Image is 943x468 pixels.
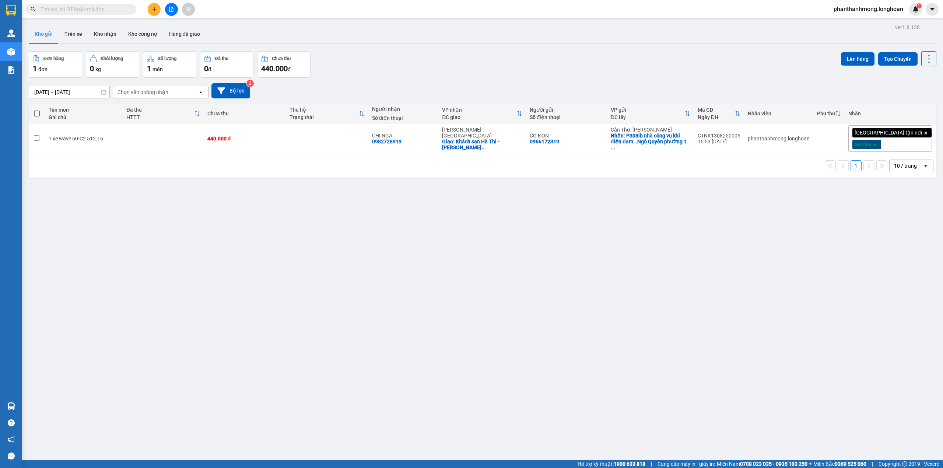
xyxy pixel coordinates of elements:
button: Kho công nợ [122,25,163,43]
th: Toggle SortBy [607,104,694,123]
button: Bộ lọc [211,83,250,98]
div: Mã GD [698,107,735,113]
span: món [153,66,163,72]
div: Chưa thu [207,111,283,116]
div: Nhãn [848,111,932,116]
button: Chưa thu440.000đ [257,51,311,78]
div: Chọn văn phòng nhận [118,88,168,96]
span: | [872,460,873,468]
button: Đơn hàng1đơn [29,51,82,78]
div: Ngày ĐH [698,114,735,120]
span: plus [152,7,157,12]
div: 440.000 đ [207,136,283,142]
button: Khối lượng0kg [86,51,139,78]
button: Tạo Chuyến [878,52,918,66]
span: 0 [90,64,94,73]
span: copyright [902,461,907,467]
img: warehouse-icon [7,402,15,410]
span: ⚪️ [809,462,811,465]
div: Số lượng [158,56,176,61]
button: file-add [165,3,178,16]
span: ... [481,144,486,150]
div: Tên món [49,107,119,113]
div: 15:53 [DATE] [698,139,740,144]
div: Ghi chú [49,114,119,120]
img: logo-vxr [6,5,16,16]
th: Toggle SortBy [123,104,204,123]
button: plus [148,3,161,16]
sup: 1 [916,3,922,8]
div: Thu hộ [290,107,359,113]
th: Toggle SortBy [286,104,368,123]
div: ver 1.8.138 [895,23,920,31]
span: đơn [38,66,48,72]
span: file-add [169,7,174,12]
span: 0 [204,64,208,73]
div: Nhân viên [748,111,810,116]
span: message [8,453,15,460]
input: Select a date range. [29,86,109,98]
th: Toggle SortBy [813,104,845,123]
div: Đã thu [215,56,228,61]
button: Số lượng1món [143,51,196,78]
div: CÔ ĐÓN [530,133,603,139]
span: Xe máy [855,141,872,148]
div: Người nhận [372,106,435,112]
strong: 0369 525 060 [835,461,866,467]
span: question-circle [8,419,15,426]
input: Tìm tên, số ĐT hoặc mã đơn [41,5,127,13]
div: Đã thu [126,107,194,113]
div: 10 / trang [894,162,917,170]
button: caret-down [926,3,939,16]
div: ĐC giao [442,114,516,120]
span: Hỗ trợ kỹ thuật: [578,460,645,468]
span: 1 [147,64,151,73]
span: caret-down [929,6,936,13]
div: Người gửi [530,107,603,113]
span: ... [611,144,615,150]
span: Miền Bắc [813,460,866,468]
span: | [651,460,652,468]
div: Số điện thoại [530,114,603,120]
span: search [31,7,36,12]
div: Giao: Khách sạn Hà Thi - Đường Hùng Vương - Tt Gia Ray - H. Xuân Lộc ( cũ ) [442,139,522,150]
img: warehouse-icon [7,29,15,37]
div: Đơn hàng [43,56,64,61]
strong: 1900 633 818 [614,461,645,467]
span: Miền Nam [717,460,807,468]
div: 1 xe wave 60-C2 512.16 [49,136,119,142]
button: 1 [851,160,862,171]
svg: open [923,163,929,169]
div: HTTT [126,114,194,120]
div: phanthanhmong.longhoan [748,136,810,142]
div: VP nhận [442,107,516,113]
button: Đã thu0đ [200,51,253,78]
img: warehouse-icon [7,48,15,56]
span: notification [8,436,15,443]
div: ĐC lấy [611,114,684,120]
div: Chưa thu [272,56,291,61]
button: Hàng đã giao [163,25,206,43]
div: Cần Thơ: [PERSON_NAME] [611,127,690,133]
sup: 2 [246,80,254,87]
span: 1 [33,64,37,73]
div: Nhận: P308ib nhà công vụ khí điện đạm ..Ngô Quyền phường 1 tp cà mau [611,133,690,150]
span: [GEOGRAPHIC_DATA] tận nơi [855,129,922,136]
button: aim [182,3,195,16]
svg: open [198,89,204,95]
div: [PERSON_NAME] : [GEOGRAPHIC_DATA] [442,127,522,139]
div: Khối lượng [101,56,123,61]
button: Kho nhận [88,25,122,43]
img: icon-new-feature [912,6,919,13]
strong: 0708 023 035 - 0935 103 250 [740,461,807,467]
div: VP gửi [611,107,684,113]
span: kg [95,66,101,72]
span: Cung cấp máy in - giấy in: [658,460,715,468]
button: Trên xe [59,25,88,43]
span: đ [288,66,291,72]
span: aim [186,7,191,12]
th: Toggle SortBy [694,104,744,123]
th: Toggle SortBy [438,104,526,123]
div: Phụ thu [817,111,835,116]
span: 440.000 [261,64,288,73]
